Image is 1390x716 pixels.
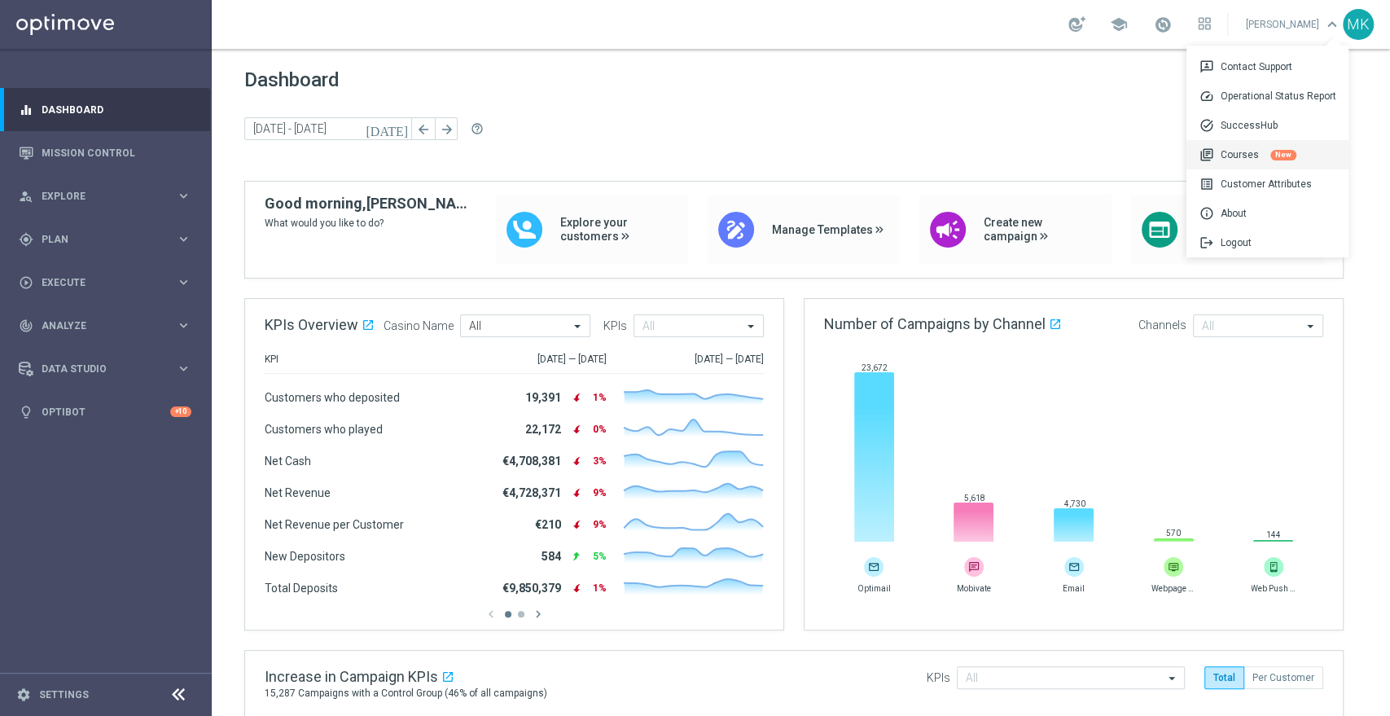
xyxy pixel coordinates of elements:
div: New [1270,150,1296,160]
div: Mission Control [19,131,191,174]
a: task_altSuccessHub [1186,111,1348,140]
a: list_altCustomer Attributes [1186,169,1348,199]
span: speed [1199,89,1221,103]
div: Explore [19,189,176,204]
span: Analyze [42,321,176,331]
button: track_changes Analyze keyboard_arrow_right [18,319,192,332]
div: +10 [170,406,191,417]
a: Dashboard [42,88,191,131]
i: keyboard_arrow_right [176,275,191,290]
div: Operational Status Report [1186,81,1348,111]
i: track_changes [19,318,33,333]
div: Optibot [19,390,191,433]
span: list_alt [1199,177,1221,191]
button: person_search Explore keyboard_arrow_right [18,190,192,203]
span: info [1199,206,1221,221]
div: Plan [19,232,176,247]
div: Dashboard [19,88,191,131]
i: keyboard_arrow_right [176,188,191,204]
span: 3p [1199,59,1221,74]
i: keyboard_arrow_right [176,231,191,247]
span: keyboard_arrow_down [1323,15,1341,33]
button: gps_fixed Plan keyboard_arrow_right [18,233,192,246]
i: play_circle_outline [19,275,33,290]
div: Customer Attributes [1186,169,1348,199]
button: play_circle_outline Execute keyboard_arrow_right [18,276,192,289]
div: MK [1343,9,1374,40]
i: settings [16,687,31,702]
div: About [1186,199,1348,228]
a: infoAbout [1186,199,1348,228]
i: person_search [19,189,33,204]
span: Execute [42,278,176,288]
span: Plan [42,235,176,244]
i: gps_fixed [19,232,33,247]
span: Data Studio [42,364,176,374]
span: task_alt [1199,118,1221,133]
div: SuccessHub [1186,111,1348,140]
span: Explore [42,191,176,201]
a: library_booksCoursesNew [1186,140,1348,169]
a: speedOperational Status Report [1186,81,1348,111]
i: keyboard_arrow_right [176,361,191,376]
button: Mission Control [18,147,192,160]
button: lightbulb Optibot +10 [18,406,192,419]
div: Contact Support [1186,52,1348,81]
span: school [1110,15,1128,33]
div: Data Studio [19,362,176,376]
span: logout [1199,235,1221,250]
i: keyboard_arrow_right [176,318,191,333]
i: equalizer [19,103,33,117]
div: Execute [19,275,176,290]
button: Data Studio keyboard_arrow_right [18,362,192,376]
a: 3pContact Support [1186,52,1348,81]
a: logoutLogout [1186,228,1348,257]
div: Analyze [19,318,176,333]
span: library_books [1199,147,1221,162]
a: Optibot [42,390,170,433]
button: equalizer Dashboard [18,103,192,116]
a: Mission Control [42,131,191,174]
i: lightbulb [19,405,33,419]
div: Logout [1186,228,1348,257]
a: [PERSON_NAME]keyboard_arrow_down 3pContact Support speedOperational Status Report task_altSuccess... [1244,12,1343,37]
a: Settings [39,690,89,700]
div: Courses [1186,140,1348,169]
